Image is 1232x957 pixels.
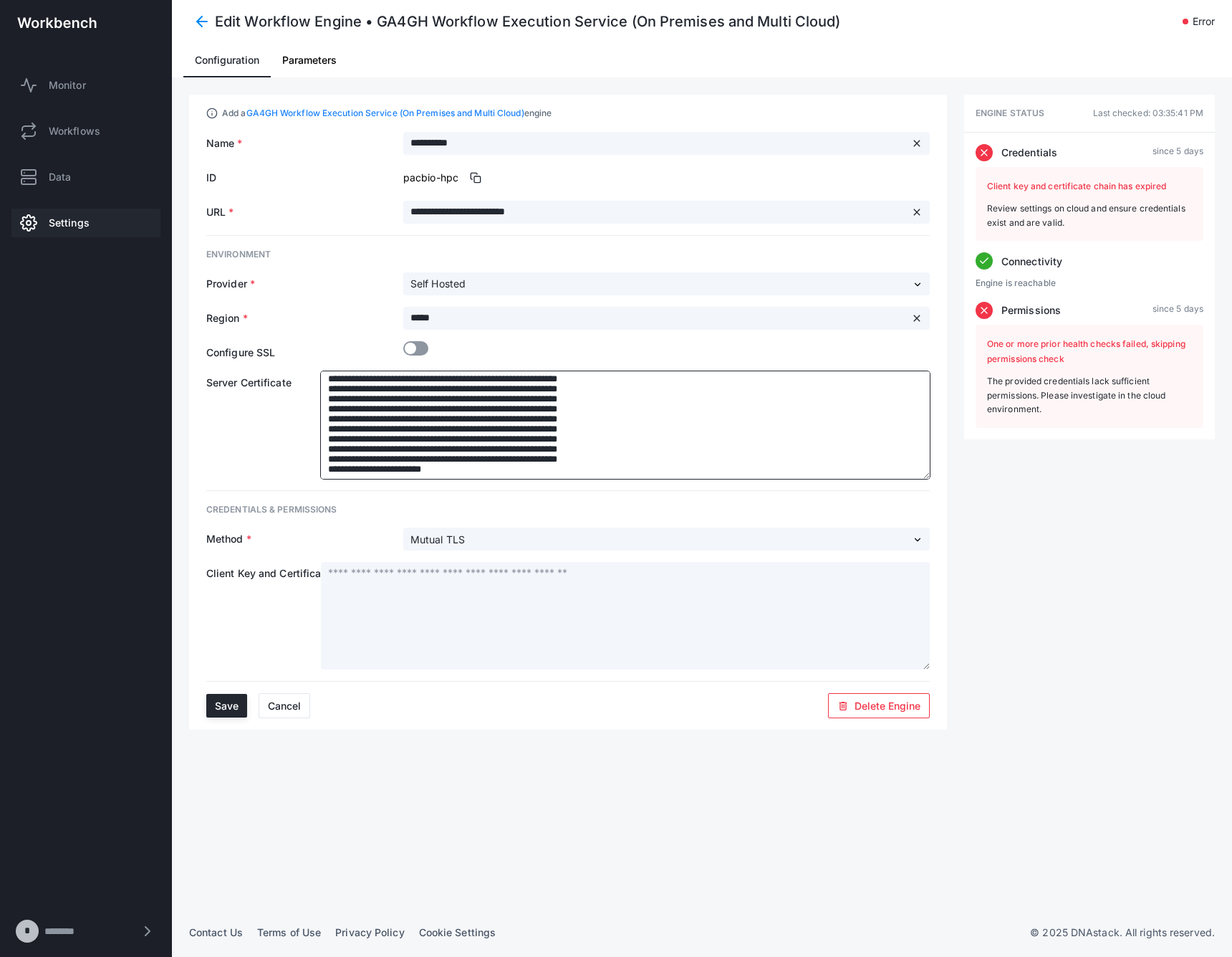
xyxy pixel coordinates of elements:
[206,567,331,579] span: Client Key and Certificate
[49,216,90,230] span: Settings
[410,277,466,290] span: Self Hosted
[17,17,97,29] img: workbench-logo-white.svg
[987,181,1166,191] span: Client key and certificate chain has expired
[987,374,1192,416] div: The provided credentials lack sufficient permissions. Please investigate in the cloud environment.
[206,533,244,545] span: Method
[1093,106,1204,120] span: Last checked: 03:35:41 PM
[1030,925,1215,940] p: © 2025 DNAstack. All rights reserved.
[206,206,226,218] span: URL
[987,201,1192,229] div: Review settings on cloud and ensure credentials exist and are valid.
[206,376,292,389] span: Server Certificate
[1001,303,1061,318] span: permissions
[206,312,240,324] span: Region
[268,700,301,712] div: Cancel
[1152,302,1203,319] span: since 5 days
[282,55,337,65] span: Parameters
[403,171,458,185] span: pacbio-hpc
[206,277,247,290] span: Provider
[1193,14,1216,29] span: error
[215,700,239,712] span: Save
[1001,146,1057,160] span: credentials
[49,124,100,138] span: Workflows
[206,694,247,718] button: Save
[11,71,160,100] a: Monitor
[987,338,1185,364] span: One or more prior health checks failed, skipping permissions check
[206,503,930,517] div: Credentials & Permissions
[189,926,243,938] a: Contact Us
[837,700,849,712] span: delete
[908,310,925,327] button: Clear input
[195,55,259,65] span: Configuration
[908,204,925,221] button: Clear input
[222,106,552,120] span: Add a engine
[1152,144,1203,161] span: since 5 days
[976,106,1044,120] span: Engine Status
[49,78,86,92] span: Monitor
[976,277,1056,288] span: Engine is reachable
[11,117,160,146] a: Workflows
[215,11,841,32] h4: Edit Workflow Engine • GA4GH Workflow Execution Service (On Premises and Multi Cloud)
[257,926,321,938] a: Terms of Use
[410,533,465,546] span: Mutual TLS
[49,170,71,184] span: Data
[206,137,234,149] span: Name
[828,693,930,718] button: deleteDelete Engine
[246,108,524,118] a: GA4GH Workflow Execution Service (On Premises and Multi Cloud)
[206,346,275,358] span: Configure SSL
[206,247,930,262] div: Environment
[1001,254,1062,269] span: connectivity
[335,926,404,938] a: Privacy Policy
[11,209,160,237] a: Settings
[206,171,403,185] span: ID
[419,926,496,938] a: Cookie Settings
[837,700,920,712] div: Delete Engine
[908,135,925,152] button: Clear input
[259,693,310,718] button: Cancel
[11,163,160,191] a: Data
